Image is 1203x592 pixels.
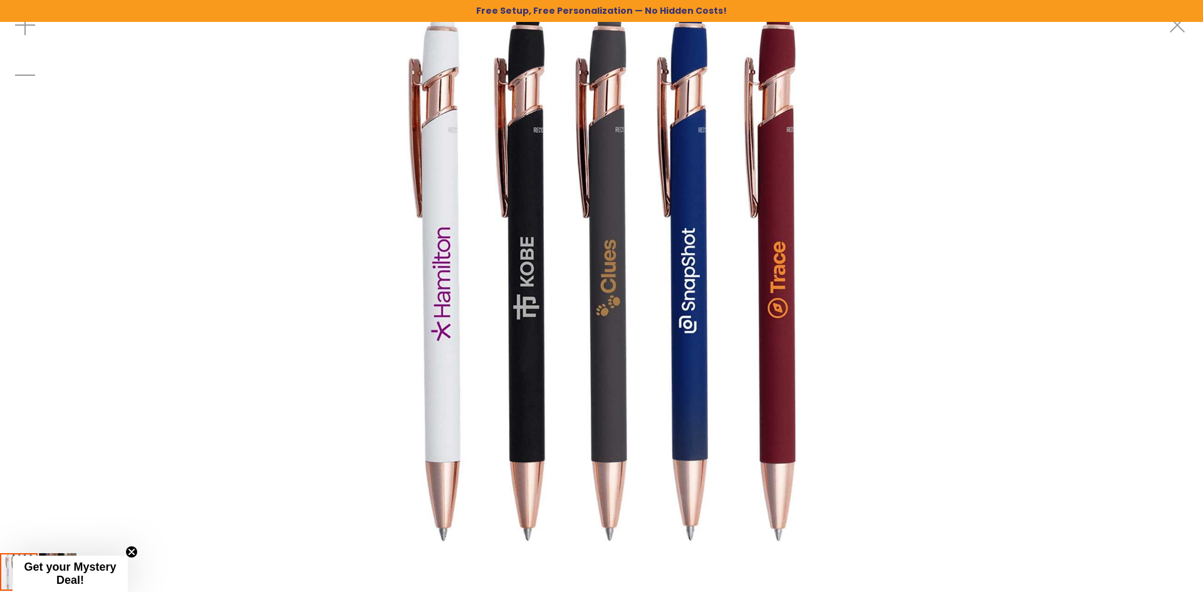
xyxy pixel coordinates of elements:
span: Get your Mystery Deal! [24,561,116,586]
button: Close teaser [125,546,138,558]
div: Custom Lexi Rose Gold Stylus Soft Touch Recycled Aluminum Pen [39,552,76,592]
div: Get your Mystery Deal!Close teaser [13,556,128,592]
img: Custom Lexi Rose Gold Stylus Soft Touch Recycled Aluminum Pen [39,553,76,591]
